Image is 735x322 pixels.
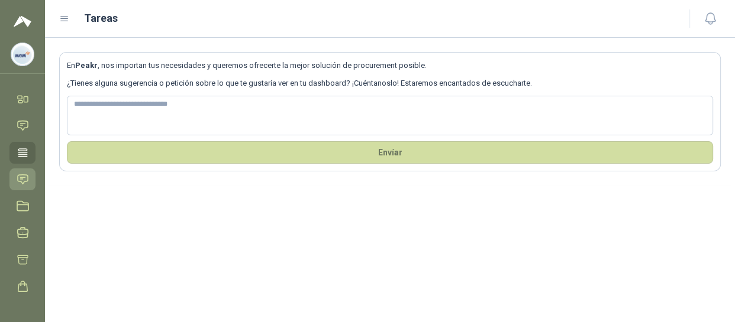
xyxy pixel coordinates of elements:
p: ¿Tienes alguna sugerencia o petición sobre lo que te gustaría ver en tu dashboard? ¡Cuéntanoslo! ... [67,77,713,89]
img: Logo peakr [14,14,31,28]
img: Company Logo [11,43,34,66]
b: Peakr [75,61,98,70]
button: Envíar [67,141,713,164]
h1: Tareas [84,10,118,27]
p: En , nos importan tus necesidades y queremos ofrecerte la mejor solución de procurement posible. [67,60,713,71]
